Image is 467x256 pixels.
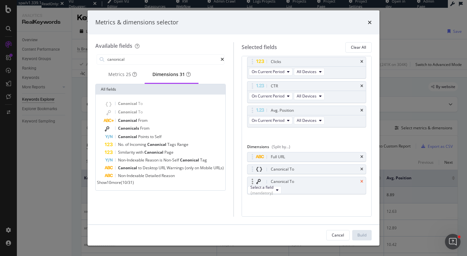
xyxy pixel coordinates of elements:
span: to [150,134,155,139]
span: to [138,165,143,171]
div: times [360,180,363,184]
span: Non-Indexable [118,173,145,178]
div: Full URL [271,154,285,160]
div: Metrics [108,71,137,78]
button: Cancel [326,230,350,240]
div: Metrics & dimensions selector [95,18,178,27]
button: On Current Period [249,117,293,124]
span: URLs) [213,165,224,171]
span: Canonical [118,118,138,123]
span: On Current Period [252,69,284,74]
div: ClickstimesOn Current PeriodAll Devices [247,57,366,79]
span: of [125,142,130,147]
div: Canonical Totimes [247,164,366,174]
span: From [138,118,148,123]
div: Avg. PositiontimesOn Current PeriodAll Devices [247,106,366,127]
span: Canonical [180,157,200,163]
button: Clear All [345,42,372,53]
div: (Split by...) [272,144,290,149]
div: Dimensions [152,71,191,78]
div: modal [88,10,379,246]
div: Dimensions [247,144,366,152]
div: Clear All [351,45,366,50]
span: Page [164,149,174,155]
div: times [360,60,363,64]
span: All Devices [297,118,317,123]
div: Select a field [250,185,273,196]
span: On Current Period [252,93,284,99]
div: (mandatory) [250,190,273,196]
span: URL [159,165,167,171]
div: Full URLtimes [247,152,366,162]
span: Self [155,134,162,139]
span: All Devices [297,93,317,99]
span: Canonicals [118,125,140,131]
span: Show 10 more [97,180,121,185]
span: Non-Indexable [118,157,145,163]
span: To [138,109,143,115]
span: with [136,149,144,155]
span: All Devices [297,69,317,74]
span: Detailed [145,173,162,178]
iframe: Intercom live chat [445,234,461,250]
span: Non-Self [163,157,180,163]
span: Tag [200,157,207,163]
div: Available fields [95,42,132,49]
input: Search by field name [107,55,221,64]
button: All Devices [294,117,325,124]
span: Reason [145,157,160,163]
span: ( 10 / 31 ) [121,180,134,185]
div: times [368,18,372,27]
span: 25 [126,71,131,77]
div: Clicks [271,58,281,65]
span: Warnings [167,165,185,171]
span: On Current Period [252,118,284,123]
div: Canonical To [271,166,294,173]
div: CTRtimesOn Current PeriodAll Devices [247,81,366,103]
div: times [360,109,363,112]
div: brand label [180,71,185,78]
div: Avg. Position [271,107,294,114]
span: Canonical [118,165,138,171]
span: is [160,157,163,163]
span: 31 [180,71,185,77]
div: All fields [96,84,225,95]
span: Mobile [200,165,213,171]
span: Canonical [147,142,167,147]
div: Selected fields [242,44,277,51]
span: Canonical [118,109,138,115]
span: Similarity [118,149,136,155]
button: On Current Period [249,92,293,100]
span: No. [118,142,125,147]
button: Build [352,230,372,240]
span: Desktop [143,165,159,171]
div: CTR [271,83,278,89]
span: Canonical [118,134,138,139]
span: Range [177,142,188,147]
span: Tags [167,142,177,147]
div: times [360,84,363,88]
span: Canonical [144,149,164,155]
span: From [140,125,150,131]
span: Points [138,134,150,139]
span: (only [185,165,195,171]
span: Canonical [118,101,138,106]
div: Cancel [332,232,344,238]
button: All Devices [294,68,325,76]
div: Canonical TotimesSelect a field(mandatory) [247,177,366,194]
button: On Current Period [249,68,293,76]
div: times [360,155,363,159]
span: Reason [162,173,175,178]
button: Select a field(mandatory) [247,186,281,194]
div: Canonical To [271,178,294,185]
div: times [360,167,363,171]
span: on [195,165,200,171]
span: To [138,101,143,106]
div: Build [357,232,366,238]
div: brand label [126,71,131,78]
span: Incoming [130,142,147,147]
button: All Devices [294,92,325,100]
